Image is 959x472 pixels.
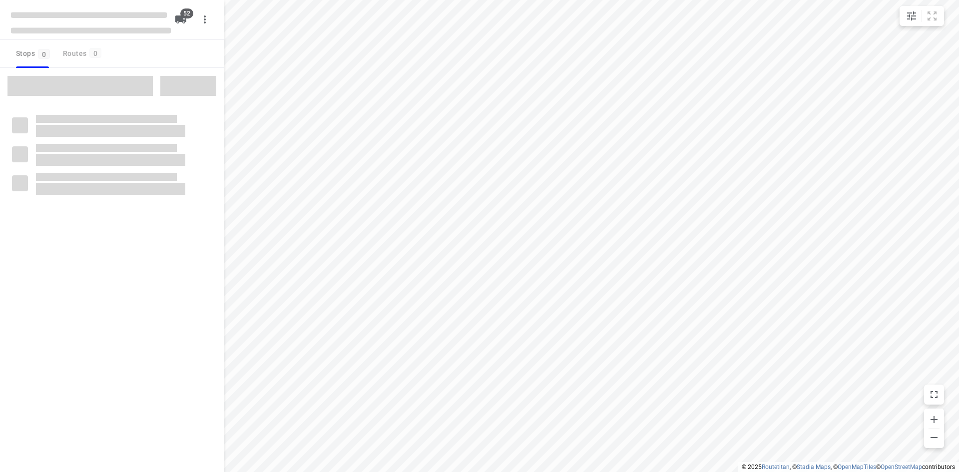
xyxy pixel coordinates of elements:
a: Routetitan [762,464,790,471]
a: OpenMapTiles [838,464,876,471]
a: OpenStreetMap [881,464,922,471]
button: Map settings [902,6,922,26]
li: © 2025 , © , © © contributors [742,464,955,471]
a: Stadia Maps [797,464,831,471]
div: small contained button group [900,6,944,26]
